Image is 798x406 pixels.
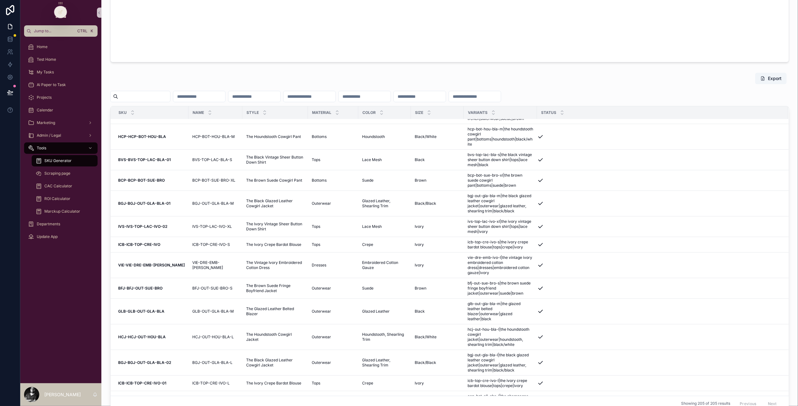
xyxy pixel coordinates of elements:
a: ICB-TOP-CRE-IVO-L [192,381,239,386]
a: The Houndstooth Cowgirl Pant [246,134,304,139]
a: Marckup Calculator [32,206,98,217]
a: The Black Vintage Sheer Button Down Shirt [246,155,304,165]
span: ROI Calculator [44,196,70,201]
a: Departments [24,218,98,230]
span: Bottoms [312,134,327,139]
a: bcp-bot-sue-bro-xl|the brown suede cowgirl pant|bottoms|suede|brown [468,173,533,188]
button: Jump to...CtrlK [24,25,98,37]
a: VIE-DRE-EMB-[PERSON_NAME] [192,260,239,270]
a: ivs-top-lac-ivo-xl|the ivory vintage sheer button down shirt|tops|lace mesh|ivory [468,219,533,234]
a: BFJ-BFJ-OUT-SUE-BRO [118,286,185,291]
a: The Black Glazed Leather Cowgirl Jacket [246,358,304,368]
span: Crepe [362,242,373,247]
span: HCJ-OUT-HOU-BLA-L [192,334,234,340]
a: Suede [362,178,407,183]
span: Black/White [415,334,437,340]
span: My Tasks [37,70,54,75]
span: HCP-BOT-HOU-BLA-M [192,134,235,139]
span: Tops [312,157,320,162]
a: HCJ-HCJ-OUT-HOU-BLA [118,334,185,340]
span: Ivory [415,381,424,386]
span: Glazed Leather, Shearling Trim [362,198,407,209]
span: bgj-out-gla-bla-l|the black glazed leather cowgirl jacket|outerwear|glazed leather, shearling tri... [468,353,533,373]
a: The Black Glazed Leather Cowgirl Jacket [246,198,304,209]
span: SKU Generator [44,158,72,163]
span: CAC Calculator [44,184,72,189]
span: bvs-top-lac-bla-s|the black vintage sheer button down shirt|tops|lace mesh|black [468,152,533,167]
a: Bottoms [312,178,354,183]
a: Marketing [24,117,98,128]
span: Crepe [362,381,373,386]
a: Houndstooth, Shearling Trim [362,332,407,342]
a: Black/White [415,134,460,139]
a: hcp-bot-hou-bla-m|the houndstooth cowgirl pant|bottoms|houndstooth|black/white [468,127,533,147]
span: Embroidered Cotton Gauze [362,260,407,270]
a: Glazed Leather, Shearling Trim [362,358,407,368]
a: icb-top-cre-ivo-s|the ivory crepe bardot blouse|tops|crepe|ivory [468,240,533,250]
span: Outerwear [312,286,331,291]
a: The Brown Suede Cowgirl Pant [246,178,304,183]
span: The Houndstooth Cowgirl Pant [246,134,301,139]
span: Showing 205 of 205 results [681,401,730,406]
a: Ivory [415,242,460,247]
a: BGJ-OUT-GLA-BLA-M [192,201,239,206]
span: Tools [37,146,46,151]
span: Ivory [415,242,424,247]
span: Name [193,110,204,115]
a: My Tasks [24,66,98,78]
span: Home [37,44,48,49]
span: hcj-out-hou-bla-l|the houndstooth cowgirl jacket|outerwear|houndstooth, shearling trim|black/white [468,327,533,347]
span: The Ivory Crepe Bardot Blouse [246,381,301,386]
span: Jump to... [34,28,74,34]
a: GLB-GLB-OUT-GLA-BLA [118,309,185,314]
span: Test Home [37,57,56,62]
a: Brown [415,286,460,291]
strong: BVS-BVS-TOP-LAC-BLA-01 [118,157,171,162]
a: glb-out-gla-bla-m|the glazed leather belted blazer|outerwear|glazed leather|black [468,301,533,322]
p: [PERSON_NAME] [44,391,81,398]
a: Glazed Leather [362,309,407,314]
a: Black/Black [415,360,460,365]
span: Black/Black [415,360,436,365]
a: ICB-ICB-TOP-CRE-IVO [118,242,185,247]
strong: ICB-ICB-TOP-CRE-IVO-01 [118,381,166,385]
a: Calendar [24,104,98,116]
a: bfj-out-sue-bro-s|the brown suede fringe boyfriend jacket|outerwear|suede|brown [468,281,533,296]
a: Tops [312,224,354,229]
span: Outerwear [312,334,331,340]
a: Crepe [362,381,407,386]
a: Outerwear [312,286,354,291]
a: ROI Calculator [32,193,98,204]
span: Black [415,309,425,314]
a: Tops [312,242,354,247]
span: ICB-TOP-CRE-IVO-S [192,242,230,247]
span: Ai Paper to Task [37,82,66,87]
a: Outerwear [312,201,354,206]
a: Lace Mesh [362,224,407,229]
a: Outerwear [312,360,354,365]
span: Admin / Legal [37,133,61,138]
a: The Glazed Leather Belted Blazer [246,306,304,316]
strong: BCP-BCP-BOT-SUE-BRO [118,178,165,183]
a: Ivory [415,381,460,386]
a: Brown [415,178,460,183]
span: bgj-out-gla-bla-m|the black glazed leather cowgirl jacket|outerwear|glazed leather, shearling tri... [468,193,533,214]
span: Outerwear [312,309,331,314]
a: Bottoms [312,134,354,139]
span: Ctrl [77,28,88,34]
a: Tools [24,142,98,154]
span: The Brown Suede Cowgirl Pant [246,178,302,183]
div: scrollable content [20,37,101,251]
span: Glazed Leather [362,309,390,314]
span: Ivory [415,263,424,268]
span: Tops [312,242,320,247]
a: Dresses [312,263,354,268]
